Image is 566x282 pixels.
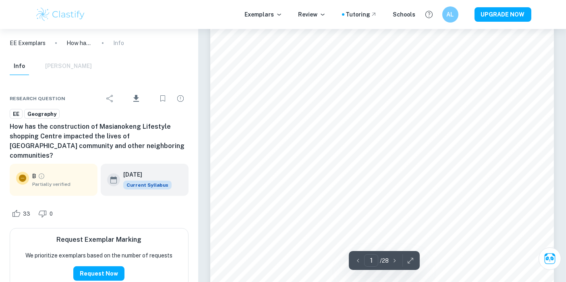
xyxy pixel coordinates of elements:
button: UPGRADE NOW [475,7,531,22]
div: This exemplar is based on the current syllabus. Feel free to refer to it for inspiration/ideas wh... [123,181,172,189]
p: B [32,172,36,181]
p: / 28 [380,256,389,265]
div: Download [120,88,153,109]
p: We prioritize exemplars based on the number of requests [25,251,172,260]
h6: How has the construction of Masianokeng Lifestyle shopping Centre impacted the lives of [GEOGRAPH... [10,122,189,161]
h6: [DATE] [123,170,165,179]
a: Tutoring [346,10,377,19]
p: Exemplars [245,10,282,19]
span: 0 [45,210,57,218]
a: Schools [393,10,416,19]
a: EE [10,109,23,119]
span: 33 [19,210,35,218]
button: AL [442,6,458,23]
img: Clastify logo [35,6,86,23]
a: Grade partially verified [38,173,45,180]
p: Info [113,39,124,47]
p: Review [299,10,326,19]
div: Report issue [172,91,189,107]
span: Partially verified [32,181,91,188]
h6: Request Exemplar Marking [56,235,141,245]
h6: AL [446,10,455,19]
div: Bookmark [155,91,171,107]
div: Share [102,91,118,107]
a: Geography [24,109,60,119]
span: EE [10,110,22,118]
span: Research question [10,95,65,102]
button: Info [10,58,29,75]
p: How has the construction of Masianokeng Lifestyle shopping Centre impacted the lives of [GEOGRAPH... [66,39,92,47]
span: Geography [25,110,59,118]
span: Current Syllabus [123,181,172,189]
button: Request Now [73,266,124,281]
button: Ask Clai [539,247,561,270]
div: Dislike [36,207,57,220]
a: EE Exemplars [10,39,46,47]
div: Like [10,207,35,220]
button: Help and Feedback [422,8,436,21]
